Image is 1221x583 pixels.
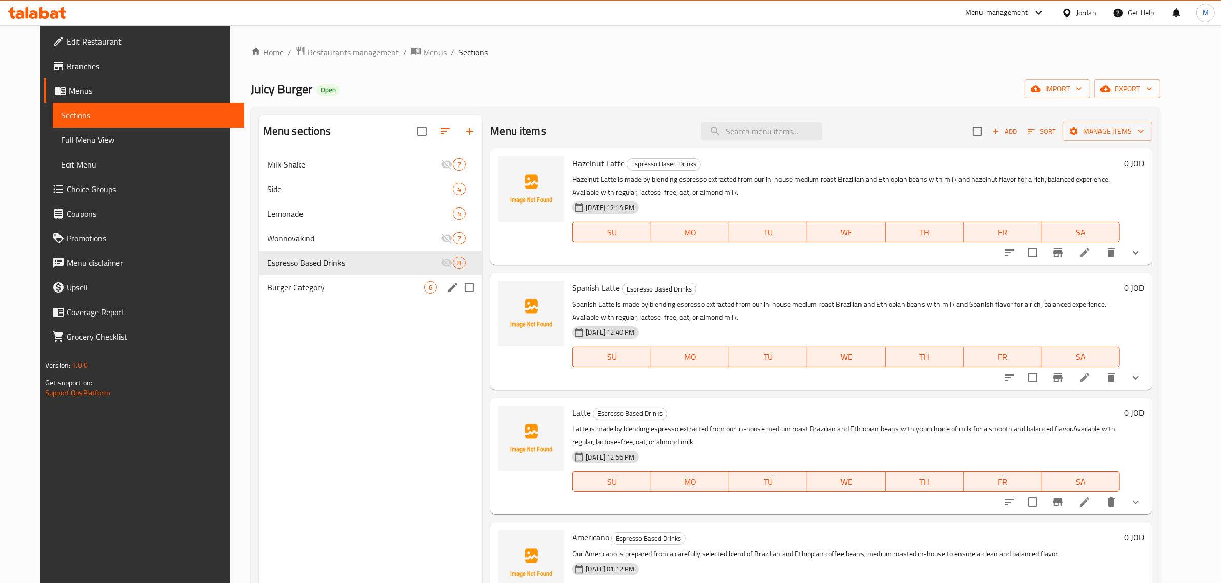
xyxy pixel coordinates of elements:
button: SA [1042,471,1120,492]
span: Edit Menu [61,158,236,171]
div: Milk Shake7 [259,152,483,177]
a: Menus [411,46,447,59]
span: Upsell [67,281,236,294]
span: Side [267,183,453,195]
div: items [453,207,466,220]
a: Support.OpsPlatform [45,386,110,400]
span: TU [733,474,803,489]
span: Manage items [1071,125,1144,138]
span: MO [655,349,725,364]
div: Open [316,84,340,96]
button: import [1025,79,1090,98]
a: Menu disclaimer [44,251,244,275]
button: edit [445,280,461,295]
div: Espresso Based Drinks [611,532,686,545]
span: Select to update [1022,242,1044,263]
span: WE [811,225,881,240]
h6: 0 JOD [1124,156,1144,171]
div: Burger Category6edit [259,275,483,300]
span: Menus [69,85,236,97]
svg: Show Choices [1130,496,1142,508]
button: FR [964,471,1042,492]
span: WE [811,474,881,489]
span: 4 [453,184,465,194]
nav: Menu sections [259,148,483,304]
a: Promotions [44,226,244,251]
span: SU [577,349,647,364]
li: / [288,46,291,58]
p: Latte is made by blending espresso extracted from our in-house medium roast Brazilian and Ethiopi... [572,423,1120,448]
span: Menu disclaimer [67,257,236,269]
span: Espresso Based Drinks [593,408,667,420]
span: Sort [1028,126,1056,137]
span: Sort sections [433,119,457,143]
span: FR [968,225,1037,240]
a: Menus [44,78,244,103]
div: Jordan [1076,7,1096,18]
div: Espresso Based Drinks [627,158,701,171]
span: Lemonade [267,207,453,220]
button: sort-choices [997,240,1022,265]
h6: 0 JOD [1124,406,1144,420]
button: delete [1099,365,1124,390]
button: TH [886,471,964,492]
button: TH [886,222,964,242]
button: FR [964,347,1042,367]
span: SA [1046,349,1116,364]
a: Full Menu View [53,128,244,152]
a: Edit menu item [1078,246,1091,259]
span: SA [1046,474,1116,489]
a: Choice Groups [44,177,244,201]
span: 8 [453,258,465,268]
span: 7 [453,234,465,243]
div: items [424,281,437,294]
span: Espresso Based Drinks [267,257,441,269]
a: Edit Restaurant [44,29,244,54]
span: Americano [572,530,609,545]
span: Burger Category [267,281,424,294]
button: Add section [457,119,482,143]
a: Coverage Report [44,300,244,324]
span: M [1203,7,1209,18]
span: Grocery Checklist [67,330,236,343]
div: Lemonade4 [259,201,483,226]
span: 1.0.0 [72,359,88,372]
input: search [701,122,822,140]
span: Espresso Based Drinks [623,283,696,295]
div: Wonnovakind [267,232,441,244]
button: WE [807,347,885,367]
span: Branches [67,60,236,72]
div: items [453,232,466,244]
button: MO [651,347,729,367]
span: import [1033,82,1082,95]
button: Sort [1025,123,1058,139]
button: show more [1124,490,1148,514]
button: Branch-specific-item [1046,490,1070,514]
span: Full Menu View [61,134,236,146]
button: SA [1042,222,1120,242]
img: Hazelnut Latte [498,156,564,222]
button: Manage items [1063,122,1152,141]
span: Spanish Latte [572,280,620,296]
p: Our Americano is prepared from a carefully selected blend of Brazilian and Ethiopian coffee beans... [572,548,1120,560]
span: FR [968,349,1037,364]
li: / [451,46,454,58]
span: Select to update [1022,491,1044,513]
div: items [453,158,466,171]
button: SU [572,471,651,492]
button: TU [729,471,807,492]
button: SU [572,222,651,242]
span: [DATE] 12:56 PM [582,452,638,462]
div: items [453,257,466,269]
span: WE [811,349,881,364]
span: FR [968,474,1037,489]
span: Select to update [1022,367,1044,388]
span: Add [991,126,1018,137]
img: Spanish Latte [498,281,564,346]
button: delete [1099,240,1124,265]
span: SU [577,225,647,240]
button: SU [572,347,651,367]
span: 7 [453,160,465,170]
